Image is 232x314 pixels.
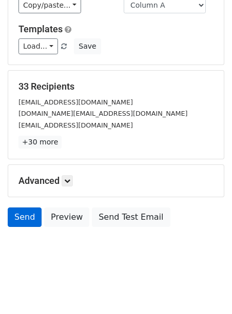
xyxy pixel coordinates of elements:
a: Templates [18,24,63,34]
small: [EMAIL_ADDRESS][DOMAIN_NAME] [18,98,133,106]
a: Send [8,207,42,227]
small: [DOMAIN_NAME][EMAIL_ADDRESS][DOMAIN_NAME] [18,110,187,117]
a: Load... [18,38,58,54]
a: Send Test Email [92,207,170,227]
button: Save [74,38,101,54]
h5: 33 Recipients [18,81,214,92]
small: [EMAIL_ADDRESS][DOMAIN_NAME] [18,121,133,129]
a: +30 more [18,136,62,149]
iframe: Chat Widget [181,265,232,314]
a: Preview [44,207,89,227]
h5: Advanced [18,175,214,186]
